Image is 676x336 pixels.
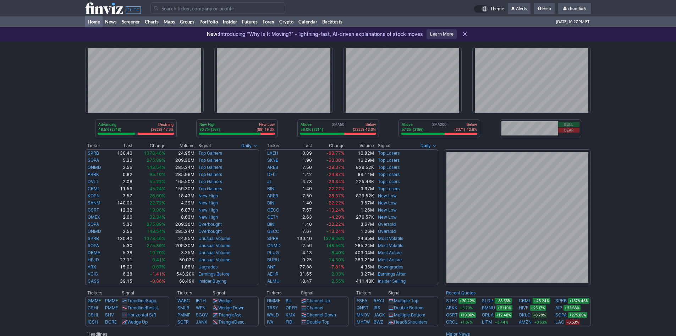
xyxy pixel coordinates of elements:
th: Change [312,142,345,149]
a: JANX [196,319,207,325]
a: SPRB [88,150,99,156]
a: Channel [307,305,323,310]
a: JACK [374,312,385,318]
span: 1378.46% [323,236,345,241]
td: 285.24M [166,164,195,171]
p: (88) 19.3% [257,127,275,132]
a: Top Losers [378,179,400,184]
span: New: [207,31,219,37]
a: SPRB [555,297,567,304]
a: HEJD [88,257,99,262]
td: 3.67M [345,199,374,207]
button: Signals interval [240,142,259,149]
a: VCIG [88,271,98,277]
a: KOPN [88,193,100,198]
a: Top Gainers [198,165,222,170]
a: New High [198,200,218,206]
a: Forex [260,16,277,27]
a: SOFR [177,319,189,325]
a: HIVE [519,304,528,311]
a: AMZN [519,319,532,326]
a: CRML [519,297,531,304]
a: Horizontal S/R [127,312,156,318]
a: Multiple Top [394,298,418,303]
span: 32.34% [149,214,165,220]
td: 4.13 [288,249,312,256]
a: Top Losers [378,165,400,170]
a: RAYJ [374,298,384,303]
a: OPER [286,305,297,310]
a: CSHI [88,305,98,310]
span: 148.54% [147,165,165,170]
input: Search [150,2,285,14]
a: STEX [446,297,457,304]
td: 1.40 [288,221,312,228]
a: BINI [267,186,275,191]
a: ONMD [267,243,281,248]
td: 7.50 [288,164,312,171]
a: OKLO [519,311,531,319]
a: LAC [555,319,564,326]
td: 1.26M [345,207,374,214]
a: PMMF [105,305,118,310]
a: PMMF [177,312,191,318]
a: LITM [482,319,492,326]
a: WEN [196,305,205,310]
a: CASS [88,278,99,284]
p: (2628) 47.3% [151,127,174,132]
span: -13.24% [326,229,345,234]
span: Trendline [127,298,146,303]
p: 49.5% (2748) [98,127,121,132]
button: Bear [558,128,579,133]
a: SOPA [555,311,567,319]
a: DCRE [105,319,117,325]
td: 1.26M [345,228,374,235]
a: CRCL [446,319,458,326]
a: FSEA [357,298,367,303]
p: Advancing [98,122,121,127]
span: 19.96% [149,207,165,213]
a: Insider Buying [198,278,226,284]
td: 10.82M [345,149,374,157]
a: Double Bottom [394,305,423,310]
div: SMA50 [300,122,377,133]
td: 276.57K [345,214,374,221]
span: 95.10% [149,172,165,177]
a: OMEX [88,214,100,220]
a: SOPA [88,158,99,163]
a: DFLI [267,172,276,177]
a: Theme [474,5,504,13]
td: 7.50 [288,192,312,199]
a: Unusual Volume [198,236,230,241]
a: SHV [105,312,114,318]
span: -22.22% [326,222,345,227]
a: Earnings Before [198,271,230,277]
a: chunfliu6 [558,3,591,14]
p: (2323) 42.0% [353,127,376,132]
p: Above [402,122,424,127]
a: Unusual Volume [198,250,230,255]
td: 140.00 [109,199,133,207]
td: 130.40 [109,235,133,242]
a: New High [198,207,218,213]
a: Screener [119,16,142,27]
a: Overbought [198,229,222,234]
a: Recent Quotes [446,290,476,295]
a: Top Gainers [198,179,222,184]
a: Portfolio [197,16,220,27]
a: ONMD [88,229,101,234]
a: ANF [267,264,276,270]
span: 148.54% [147,229,165,234]
th: Ticker [85,142,109,149]
a: AREB [267,193,278,198]
a: TriangleDesc. [218,319,246,325]
a: News [103,16,119,27]
td: 5.38 [109,249,133,256]
span: 1378.46% [144,150,165,156]
a: ARKK [446,304,457,311]
a: TrendlineSupp. [127,298,157,303]
span: -22.22% [326,186,345,191]
span: 275.89% [147,158,165,163]
td: 8.63M [166,214,195,221]
a: Unusual Volume [198,243,230,248]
